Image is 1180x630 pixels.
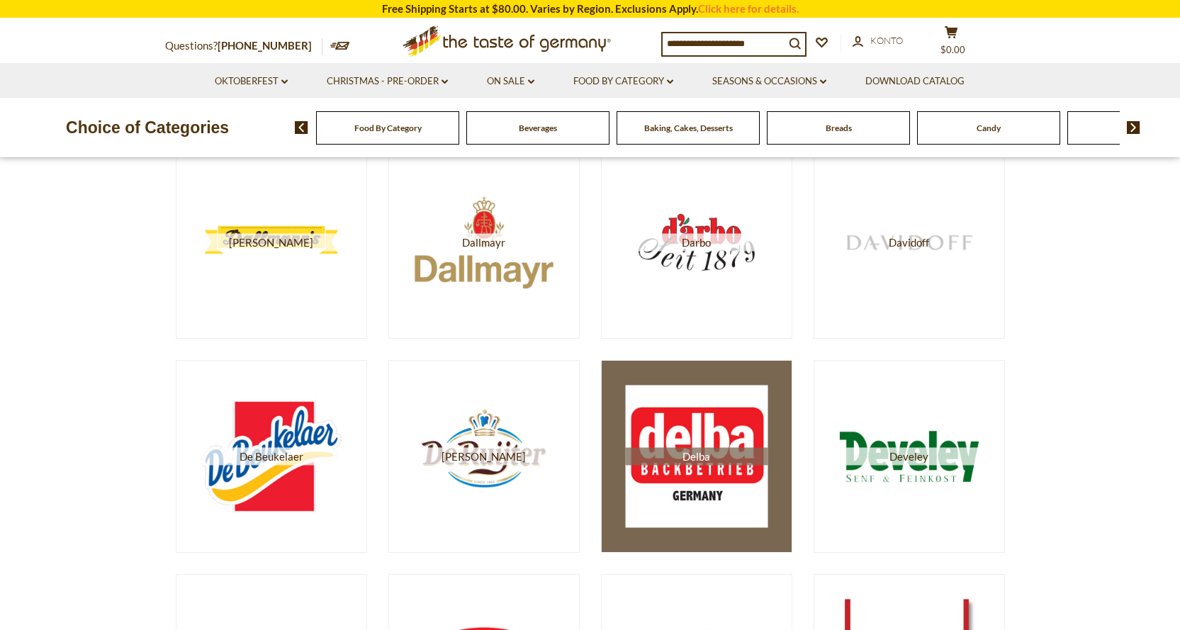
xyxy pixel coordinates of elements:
a: [PHONE_NUMBER] [218,39,312,52]
a: Food By Category [573,74,673,89]
a: On Sale [487,74,534,89]
img: Davidoff [838,171,980,314]
a: Seasons & Occasions [712,74,826,89]
img: next arrow [1127,121,1140,134]
a: Breads [826,123,852,133]
span: [PERSON_NAME] [200,234,342,252]
span: Delba [625,448,768,466]
a: Download Catalog [865,74,965,89]
a: Darbo [601,146,792,339]
a: Beverages [519,123,557,133]
a: Click here for details. [698,2,799,15]
img: Develey [838,386,980,528]
a: Delba [601,360,792,553]
button: $0.00 [931,26,973,61]
span: De Beukelaer [200,448,342,466]
img: previous arrow [295,121,308,134]
a: [PERSON_NAME] [176,146,367,339]
span: $0.00 [940,44,965,55]
p: Questions? [165,37,322,55]
span: Dallmayr [412,234,555,252]
span: Develey [838,448,980,466]
a: Oktoberfest [215,74,288,89]
a: Konto [853,33,903,49]
a: Baking, Cakes, Desserts [644,123,733,133]
img: De Beukelaer [200,386,342,528]
a: De Beukelaer [176,360,367,553]
img: Dallmanns [200,171,342,314]
a: Develey [814,360,1005,553]
span: [PERSON_NAME] [412,448,555,466]
img: De Ruijter [412,386,555,528]
span: Konto [870,35,903,46]
img: Dallmayr [412,171,555,314]
a: [PERSON_NAME] [388,360,580,553]
a: Food By Category [354,123,422,133]
a: Dallmayr [388,146,580,339]
span: Darbo [625,234,768,252]
img: Delba [625,386,768,528]
a: Davidoff [814,146,1005,339]
span: Davidoff [838,234,980,252]
img: Darbo [625,171,768,314]
a: Candy [977,123,1001,133]
a: Christmas - PRE-ORDER [327,74,448,89]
